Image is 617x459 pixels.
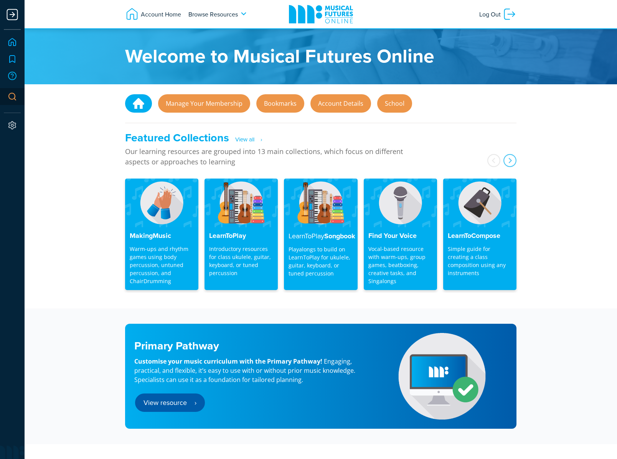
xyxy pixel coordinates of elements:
[310,94,371,113] a: Account details
[134,357,322,366] strong: Customise your music curriculum with the Primary Pathway!
[125,130,262,146] a: Featured Collections‎‎‎‎‎‏‏‎ ‎‏‏‎ ‎‏‏‎‎‎‎‎‏‏‎ ‎‏‏‎ ‎‏‏View all‎‎‎‎‎‏‏‎ ‎‏‏‎ ‎‏‏‎ ‎ ›
[448,232,512,240] h4: LearnToCompose
[130,232,194,240] h4: MakingMusic
[475,3,520,25] a: Log Out
[289,231,324,241] strong: LearnToPlay
[125,146,424,167] p: Our learning resources are grouped into 13 main collections, which focus on different aspects or ...
[479,7,503,21] span: Log Out
[205,179,278,290] a: LearnToPlay Introductory resources for class ukulele, guitar, keyboard, or tuned percussion
[443,179,516,290] a: LearnToCompose Simple guide for creating a class composition using any instruments
[377,94,412,113] a: School
[125,179,198,290] a: MakingMusic Warm-ups and rhythm games using body percussion, untuned percussion, and ChairDrumming
[284,179,357,290] a: LearnToPlaySongbook Playalongs to build on LearnToPlay for ukulele, guitar, keyboard, or tuned pe...
[448,245,512,277] p: Simple guide for creating a class composition using any instruments
[368,245,432,285] p: Vocal-based resource with warm-ups, group games, beatboxing, creative tasks, and Singalongs
[4,34,21,51] a: Home
[125,46,516,65] h1: Welcome to Musical Futures Online
[134,357,358,384] p: Engaging, practical, and flexible, it’s easy to use with or without prior music knowledge. Specia...
[188,7,238,21] span: Browse Resources
[289,245,353,277] p: Playalongs to build on LearnToPlay for ukulele, guitar, keyboard, or tuned percussion
[185,3,253,25] a: Browse Resources
[256,94,304,113] a: Bookmarks
[4,117,21,134] a: Settings
[229,133,262,146] span: ‎‎‎‎‎‏‏‎ ‎‏‏‎ ‎‏‏‎‎‎‎‎‏‏‎ ‎‏‏‎ ‎‏‏View all‎‎‎‎‎‏‏‎ ‎‏‏‎ ‎‏‏‎ ‎ ›
[368,232,432,240] h4: Find Your Voice
[135,393,205,412] a: View resource‎‎‎‎‎‏‏‎ ‎‏‏‎ ‎‏‏‎ ‎ ›
[4,67,21,84] a: Support Hub
[134,339,358,352] h3: Primary Pathway
[209,245,273,277] p: Introductory resources for class ukulele, guitar, keyboard, or tuned percussion
[130,245,194,285] p: Warm-ups and rhythm games using body percussion, untuned percussion, and ChairDrumming
[121,3,185,25] a: Account Home
[209,232,273,240] h4: LearnToPlay
[139,7,181,21] span: Account Home
[487,154,500,167] div: prev
[503,154,516,167] div: next
[364,179,437,290] a: Find Your Voice Vocal-based resource with warm-ups, group games, beatboxing, creative tasks, and ...
[289,232,353,241] h4: Songbook
[158,94,250,113] a: Manage Your Membership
